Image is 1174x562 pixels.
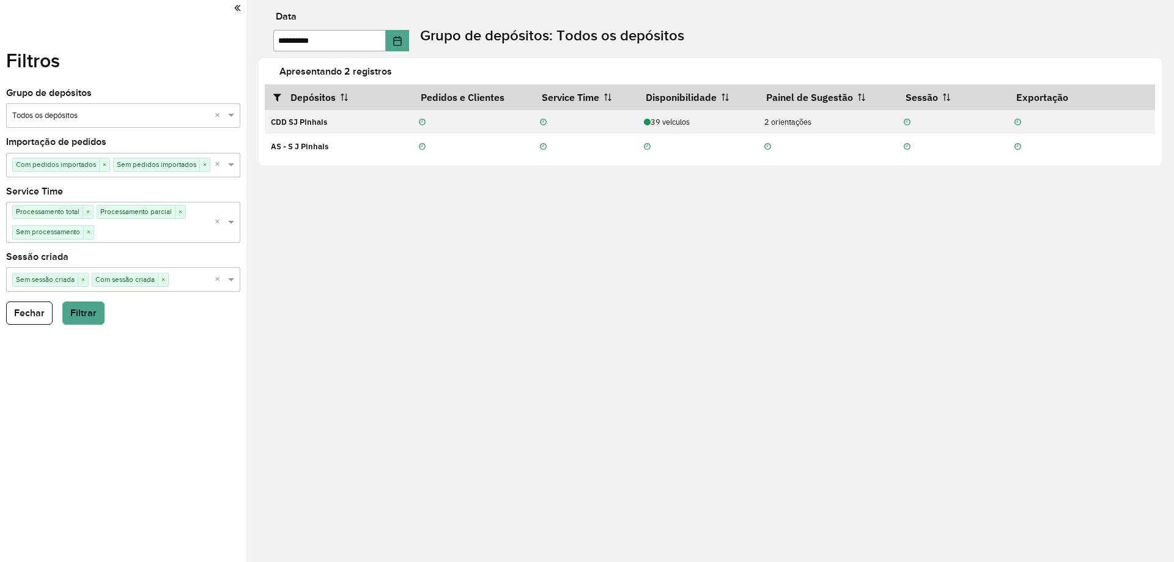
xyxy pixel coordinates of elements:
[99,159,109,171] span: ×
[273,92,290,102] i: Abrir/fechar filtros
[83,206,93,218] span: ×
[13,205,83,218] span: Processamento total
[1008,84,1155,110] th: Exportação
[175,206,185,218] span: ×
[6,184,63,199] label: Service Time
[215,109,225,122] span: Clear all
[13,273,78,286] span: Sem sessão criada
[114,158,199,171] span: Sem pedidos importados
[271,117,327,127] strong: CDD SJ Pinhais
[540,119,547,127] i: Não realizada
[1014,143,1021,151] i: Não realizada
[533,84,637,110] th: Service Time
[13,226,83,238] span: Sem processamento
[6,86,92,100] label: Grupo de depósitos
[638,84,758,110] th: Disponibilidade
[419,143,426,151] i: Não realizada
[199,159,210,171] span: ×
[898,84,1008,110] th: Sessão
[904,143,910,151] i: Não realizada
[1014,119,1021,127] i: Não realizada
[215,216,225,229] span: Clear all
[215,158,225,171] span: Clear all
[158,274,168,286] span: ×
[419,119,426,127] i: Não realizada
[644,143,651,151] i: Não realizada
[83,226,94,238] span: ×
[97,205,175,218] span: Processamento parcial
[78,274,88,286] span: ×
[904,119,910,127] i: Não realizada
[764,116,891,128] div: 2 orientações
[265,84,412,110] th: Depósitos
[271,141,328,152] strong: AS - S J Pinhais
[540,143,547,151] i: Não realizada
[420,24,684,46] label: Grupo de depósitos: Todos os depósitos
[6,135,106,149] label: Importação de pedidos
[758,84,898,110] th: Painel de Sugestão
[644,116,751,128] div: 39 veículos
[764,143,771,151] i: Não realizada
[13,158,99,171] span: Com pedidos importados
[92,273,158,286] span: Com sessão criada
[6,301,53,325] button: Fechar
[276,9,297,24] label: Data
[6,250,68,264] label: Sessão criada
[215,273,225,286] span: Clear all
[62,301,105,325] button: Filtrar
[6,46,60,75] label: Filtros
[412,84,533,110] th: Pedidos e Clientes
[386,30,409,51] button: Choose Date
